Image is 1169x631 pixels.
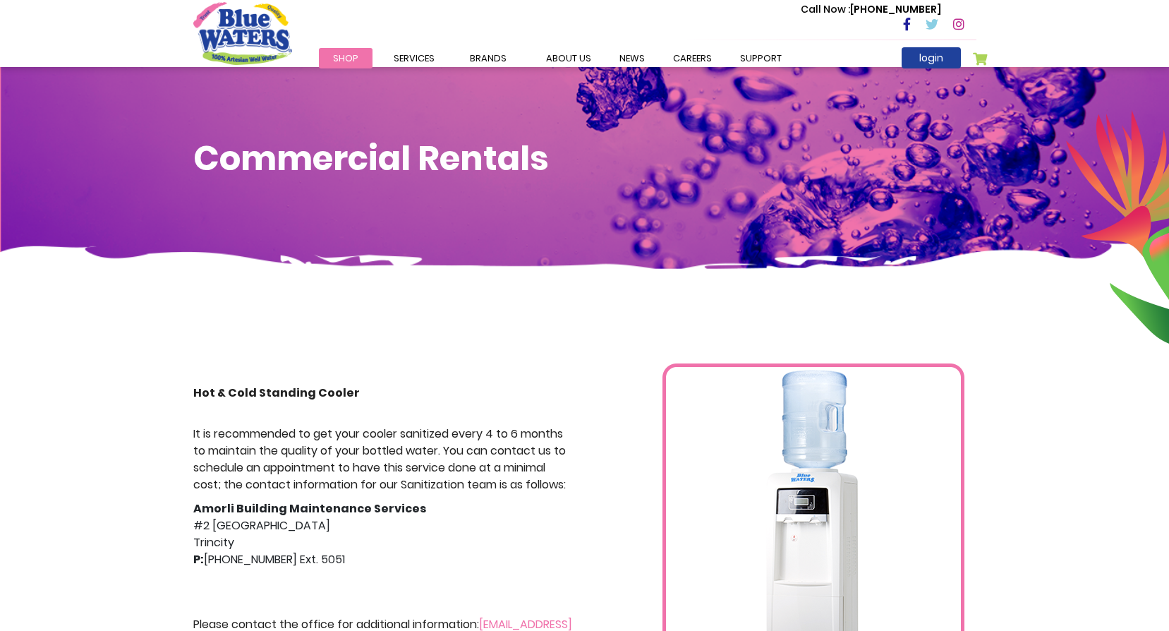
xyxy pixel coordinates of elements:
[902,47,961,68] a: login
[605,48,659,68] a: News
[659,48,726,68] a: careers
[470,52,507,65] span: Brands
[193,500,426,517] strong: Amorli Building Maintenance Services
[801,2,850,16] span: Call Now :
[193,426,574,493] p: It is recommended to get your cooler sanitized every 4 to 6 months to maintain the quality of you...
[333,52,358,65] span: Shop
[193,138,976,179] h1: Commercial Rentals
[193,385,360,401] strong: Hot & Cold Standing Cooler
[726,48,796,68] a: support
[801,2,941,17] p: [PHONE_NUMBER]
[532,48,605,68] a: about us
[394,52,435,65] span: Services
[193,2,292,64] a: store logo
[193,551,204,567] strong: P:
